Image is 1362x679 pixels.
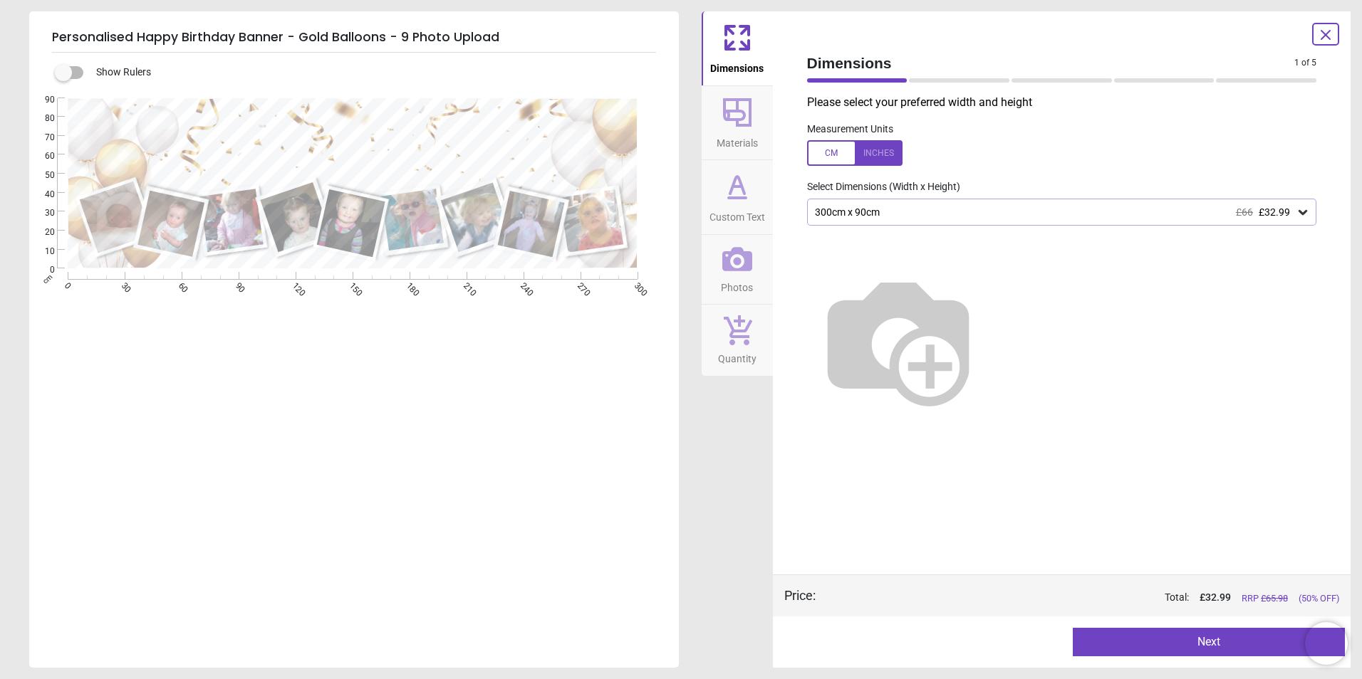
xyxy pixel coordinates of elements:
[807,53,1295,73] span: Dimensions
[710,55,764,76] span: Dimensions
[807,122,893,137] label: Measurement Units
[28,189,55,201] span: 40
[807,95,1329,110] p: Please select your preferred width and height
[1299,592,1339,605] span: (50% OFF)
[813,206,1296,219] div: 300cm x 90cm
[717,130,758,151] span: Materials
[1305,622,1348,665] iframe: Brevo live chat
[63,64,679,81] div: Show Rulers
[807,248,989,431] img: Helper for size comparison
[1242,592,1288,605] span: RRP
[1200,591,1231,605] span: £
[784,586,816,604] div: Price :
[1261,593,1288,604] span: £ 65.98
[709,204,765,225] span: Custom Text
[702,305,773,376] button: Quantity
[837,591,1340,605] div: Total:
[28,246,55,258] span: 10
[1205,591,1231,603] span: 32.99
[702,11,773,85] button: Dimensions
[28,226,55,238] span: 20
[28,94,55,106] span: 90
[52,23,656,53] h5: Personalised Happy Birthday Banner - Gold Balloons - 9 Photo Upload
[796,180,960,194] label: Select Dimensions (Width x Height)
[702,235,773,305] button: Photos
[1259,206,1290,218] span: £32.99
[28,132,55,144] span: 70
[28,150,55,162] span: 60
[721,274,753,295] span: Photos
[1294,57,1316,69] span: 1 of 5
[1073,628,1345,656] button: Next
[28,264,55,276] span: 0
[28,169,55,181] span: 50
[718,345,757,367] span: Quantity
[28,112,55,125] span: 80
[702,86,773,160] button: Materials
[28,207,55,219] span: 30
[1236,206,1253,218] span: £66
[702,160,773,234] button: Custom Text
